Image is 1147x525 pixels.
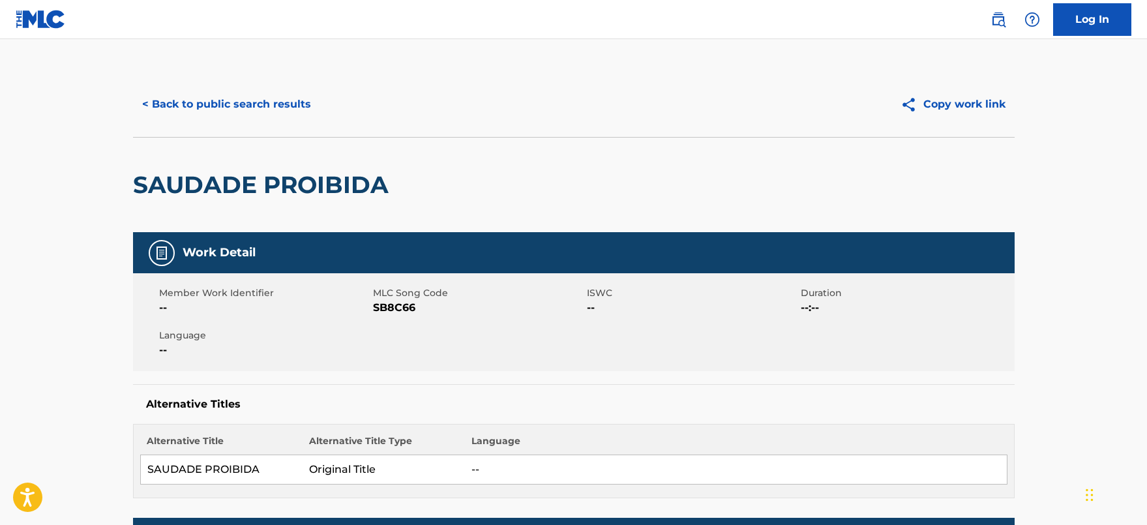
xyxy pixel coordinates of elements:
[901,97,923,113] img: Copy work link
[159,286,370,300] span: Member Work Identifier
[1082,462,1147,525] iframe: Chat Widget
[303,434,465,455] th: Alternative Title Type
[146,398,1002,411] h5: Alternative Titles
[465,455,1007,485] td: --
[159,342,370,358] span: --
[154,245,170,261] img: Work Detail
[183,245,256,260] h5: Work Detail
[133,88,320,121] button: < Back to public search results
[1024,12,1040,27] img: help
[140,455,303,485] td: SAUDADE PROIBIDA
[373,286,584,300] span: MLC Song Code
[373,300,584,316] span: SB8C66
[1019,7,1045,33] div: Help
[465,434,1007,455] th: Language
[801,286,1011,300] span: Duration
[303,455,465,485] td: Original Title
[991,12,1006,27] img: search
[891,88,1015,121] button: Copy work link
[133,170,395,200] h2: SAUDADE PROIBIDA
[159,300,370,316] span: --
[801,300,1011,316] span: --:--
[140,434,303,455] th: Alternative Title
[1086,475,1094,515] div: Drag
[16,10,66,29] img: MLC Logo
[985,7,1011,33] a: Public Search
[587,300,797,316] span: --
[1053,3,1131,36] a: Log In
[159,329,370,342] span: Language
[587,286,797,300] span: ISWC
